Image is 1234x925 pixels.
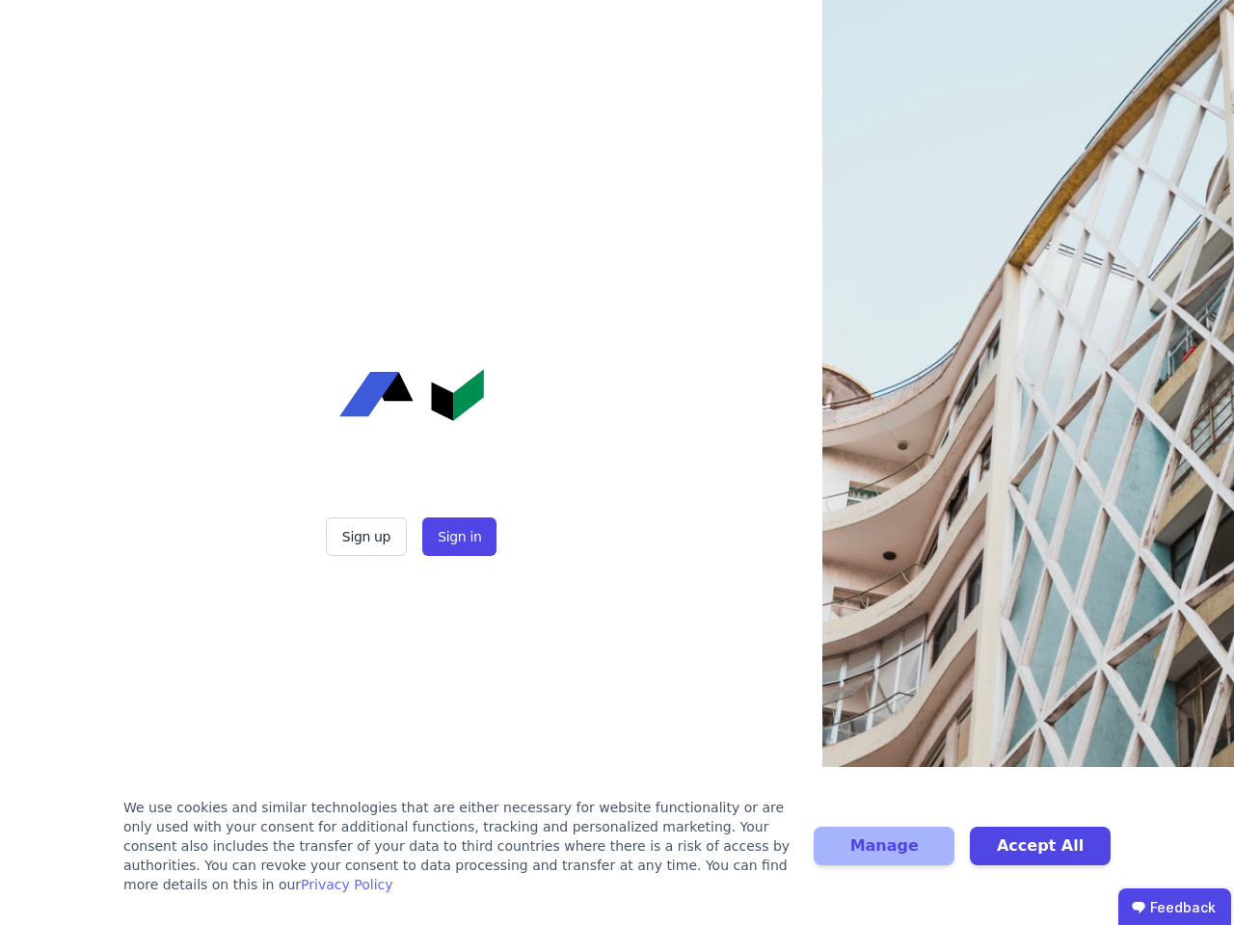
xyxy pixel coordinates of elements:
div: We use cookies and similar technologies that are either necessary for website functionality or ar... [123,798,791,894]
img: Concular [339,369,484,421]
button: Sign up [326,517,407,556]
button: Sign in [422,517,496,556]
a: Privacy Policy [301,877,392,892]
button: Accept All [970,827,1111,865]
button: Manage [814,827,954,865]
